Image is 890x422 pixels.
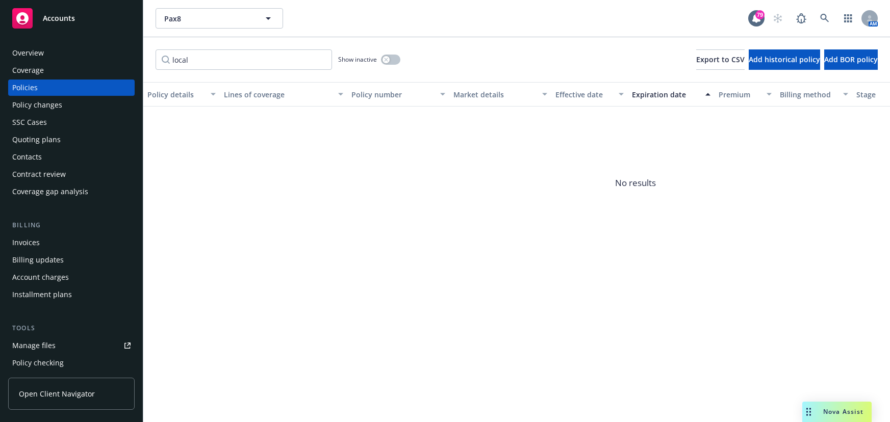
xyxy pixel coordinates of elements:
a: SSC Cases [8,114,135,130]
button: Premium [715,82,776,107]
div: Account charges [12,269,69,285]
div: Contacts [12,149,42,165]
a: Overview [8,45,135,61]
button: Nova Assist [802,402,872,422]
div: Policy number [351,89,434,100]
button: Add BOR policy [824,49,878,70]
span: Show inactive [338,55,377,64]
a: Policy checking [8,355,135,371]
a: Invoices [8,234,135,251]
a: Manage files [8,337,135,354]
div: Billing method [780,89,837,100]
a: Contacts [8,149,135,165]
a: Billing updates [8,252,135,268]
a: Policy changes [8,97,135,113]
div: SSC Cases [12,114,47,130]
input: Filter by keyword... [156,49,332,70]
div: 79 [755,10,765,19]
span: Add historical policy [749,55,820,64]
button: Expiration date [628,82,715,107]
a: Installment plans [8,286,135,303]
button: Policy number [347,82,449,107]
a: Policies [8,80,135,96]
div: Overview [12,45,44,61]
div: Manage files [12,337,56,354]
div: Lines of coverage [224,89,332,100]
button: Market details [449,82,551,107]
div: Coverage gap analysis [12,183,88,200]
div: Market details [453,89,536,100]
span: Pax8 [164,13,252,24]
div: Expiration date [632,89,699,100]
a: Search [815,8,835,29]
div: Premium [719,89,760,100]
div: Policy checking [12,355,64,371]
div: Billing [8,220,135,230]
div: Policy details [147,89,205,100]
a: Coverage gap analysis [8,183,135,200]
button: Export to CSV [696,49,745,70]
div: Effective date [555,89,613,100]
a: Accounts [8,4,135,33]
a: Account charges [8,269,135,285]
div: Policies [12,80,38,96]
div: Tools [8,323,135,333]
div: Policy changes [12,97,62,113]
button: Policy details [143,82,220,107]
div: Stage [856,89,888,100]
a: Report a Bug [791,8,811,29]
button: Pax8 [156,8,283,29]
span: Add BOR policy [824,55,878,64]
span: Nova Assist [823,407,863,416]
a: Switch app [838,8,858,29]
div: Quoting plans [12,131,61,148]
div: Installment plans [12,286,72,303]
span: Open Client Navigator [19,388,95,399]
span: Accounts [43,14,75,22]
button: Effective date [551,82,628,107]
a: Start snowing [768,8,788,29]
a: Coverage [8,62,135,78]
button: Billing method [776,82,852,107]
button: Add historical policy [749,49,820,70]
a: Quoting plans [8,131,135,148]
div: Billing updates [12,252,64,268]
button: Lines of coverage [220,82,347,107]
div: Drag to move [802,402,815,422]
div: Invoices [12,234,40,251]
div: Coverage [12,62,44,78]
a: Contract review [8,166,135,182]
div: Contract review [12,166,66,182]
span: Export to CSV [696,55,745,64]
